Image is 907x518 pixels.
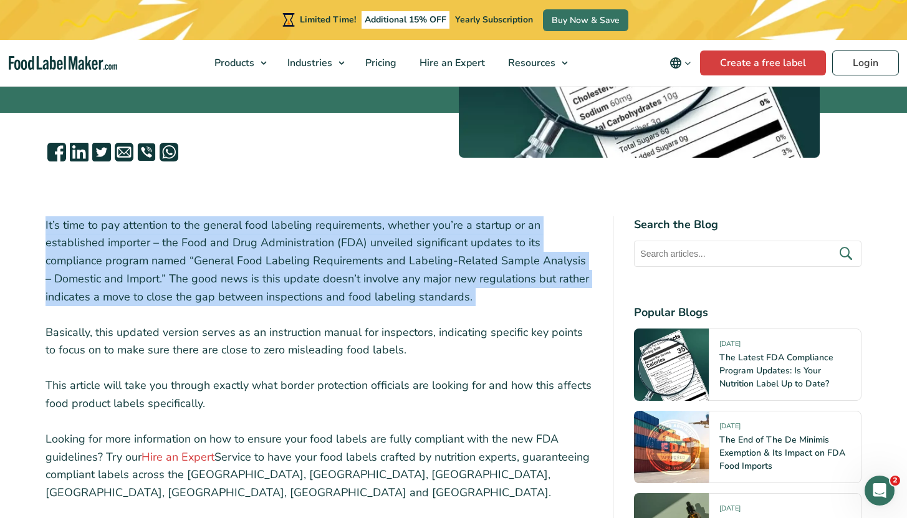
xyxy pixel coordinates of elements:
[46,430,594,502] p: Looking for more information on how to ensure your food labels are fully compliant with the new F...
[719,434,845,472] a: The End of The De Minimis Exemption & Its Impact on FDA Food Imports
[634,241,861,267] input: Search articles...
[211,56,256,70] span: Products
[865,476,895,506] iframe: Intercom live chat
[142,449,214,464] a: Hire an Expert
[719,421,741,436] span: [DATE]
[719,339,741,353] span: [DATE]
[455,14,533,26] span: Yearly Subscription
[504,56,557,70] span: Resources
[46,216,594,306] p: It’s time to pay attention to the general food labeling requirements, whether you’re a startup or...
[362,11,449,29] span: Additional 15% OFF
[497,40,574,86] a: Resources
[700,50,826,75] a: Create a free label
[408,40,494,86] a: Hire an Expert
[634,216,861,233] h4: Search the Blog
[362,56,398,70] span: Pricing
[719,352,833,390] a: The Latest FDA Compliance Program Updates: Is Your Nutrition Label Up to Date?
[203,40,273,86] a: Products
[890,476,900,486] span: 2
[634,304,861,321] h4: Popular Blogs
[416,56,486,70] span: Hire an Expert
[543,9,628,31] a: Buy Now & Save
[719,504,741,518] span: [DATE]
[354,40,405,86] a: Pricing
[284,56,334,70] span: Industries
[832,50,899,75] a: Login
[300,14,356,26] span: Limited Time!
[46,324,594,360] p: Basically, this updated version serves as an instruction manual for inspectors, indicating specif...
[276,40,351,86] a: Industries
[9,56,117,70] a: Food Label Maker homepage
[661,50,700,75] button: Change language
[46,377,594,413] p: This article will take you through exactly what border protection officials are looking for and h...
